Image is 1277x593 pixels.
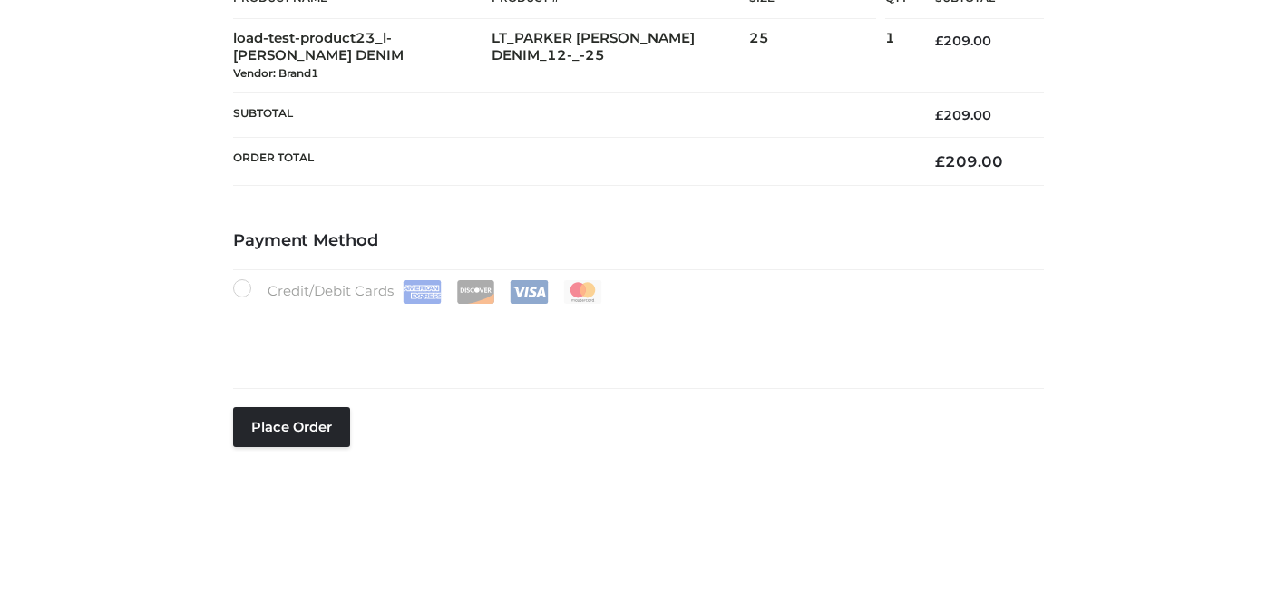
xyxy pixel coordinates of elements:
bdi: 209.00 [935,152,1003,170]
td: 1 [885,19,908,92]
span: £ [935,33,943,49]
th: Order Total [233,137,908,185]
img: Mastercard [563,280,602,304]
th: Subtotal [233,92,908,137]
bdi: 209.00 [935,107,991,123]
span: £ [935,107,943,123]
iframe: Secure payment input frame [229,300,1040,369]
button: Place order [233,407,350,447]
small: Vendor: Brand1 [233,66,318,80]
td: load-test-product23_l-[PERSON_NAME] DENIM [233,19,492,92]
bdi: 209.00 [935,33,991,49]
td: 25 [749,19,885,92]
img: Visa [510,280,549,304]
span: £ [935,152,945,170]
label: Credit/Debit Cards [233,279,604,304]
img: Amex [403,280,442,304]
td: LT_PARKER [PERSON_NAME] DENIM_12-_-25 [492,19,750,92]
h4: Payment Method [233,231,1044,251]
img: Discover [456,280,495,304]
